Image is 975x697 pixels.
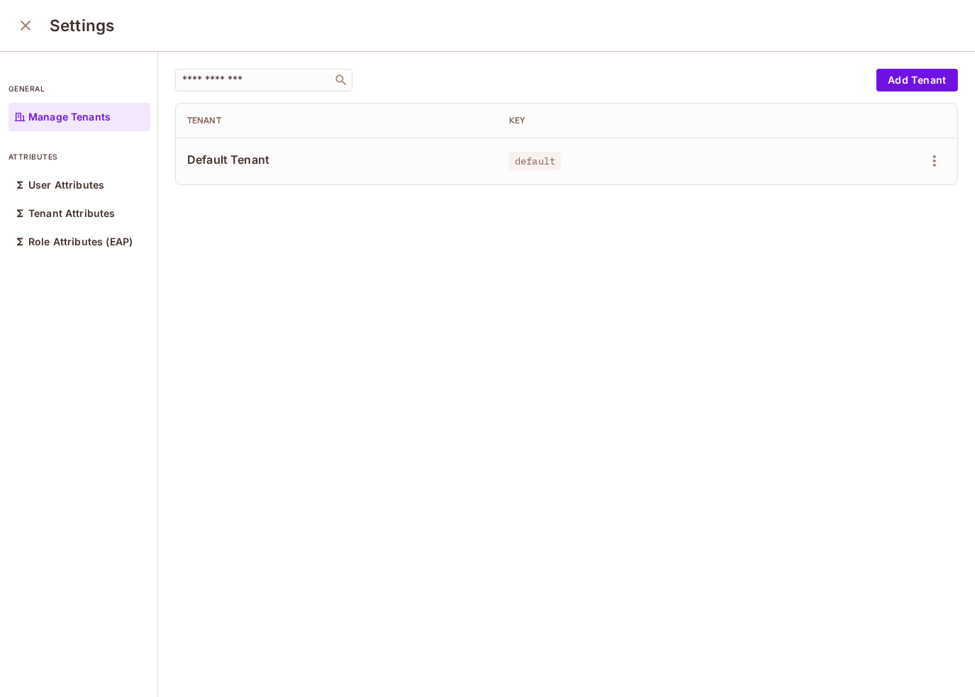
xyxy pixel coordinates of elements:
[50,16,114,35] h3: Settings
[9,151,150,162] p: attributes
[28,111,111,123] p: Manage Tenants
[11,11,40,40] button: close
[187,152,486,167] span: Default Tenant
[509,115,808,126] div: Key
[187,115,486,126] div: Tenant
[876,69,958,91] button: Add Tenant
[28,179,104,191] p: User Attributes
[509,152,561,170] span: default
[28,208,116,219] p: Tenant Attributes
[28,236,133,247] p: Role Attributes (EAP)
[9,83,150,94] p: general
